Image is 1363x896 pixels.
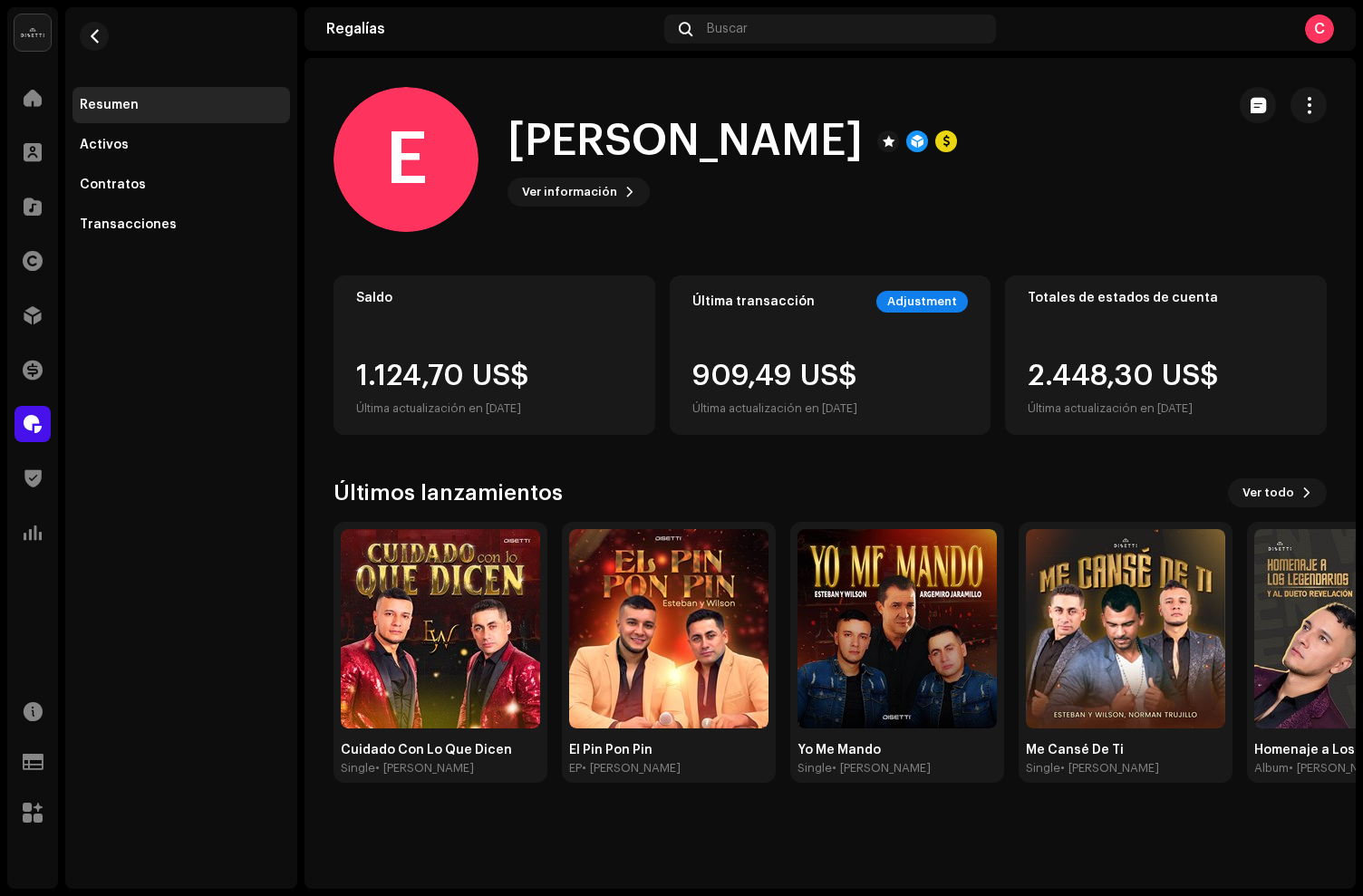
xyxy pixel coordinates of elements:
re-m-nav-item: Transacciones [72,207,290,243]
div: Me Cansé De Ti [1026,743,1225,757]
div: El Pin Pon Pin [569,743,768,757]
div: Single [797,761,832,776]
div: C [1305,14,1334,43]
h1: [PERSON_NAME] [507,112,863,170]
div: Activos [80,138,129,152]
h3: Últimos lanzamientos [333,478,563,507]
re-o-card-value: Saldo [333,275,655,435]
span: Buscar [707,22,748,36]
div: • [PERSON_NAME] [582,761,681,776]
div: Regalías [326,22,657,36]
re-m-nav-item: Contratos [72,167,290,203]
button: Ver todo [1228,478,1327,507]
img: 02a7c2d3-3c89-4098-b12f-2ff2945c95ee [14,14,51,51]
div: Última actualización en [DATE] [692,398,857,419]
div: Cuidado Con Lo Que Dicen [341,743,540,757]
div: EP [569,761,582,776]
div: Transacciones [80,217,177,232]
div: Adjustment [876,291,968,313]
div: Single [1026,761,1060,776]
div: • [PERSON_NAME] [832,761,931,776]
img: 5274c74d-6431-4ae2-81d3-dd23fe2b5f55 [1026,529,1225,728]
div: Última actualización en [DATE] [1028,398,1219,419]
span: Ver todo [1242,475,1294,511]
span: Ver información [522,174,617,210]
div: Resumen [80,98,139,112]
img: b3a3eaac-faa5-4a64-9ad8-d7403800e7cf [341,529,540,728]
div: Totales de estados de cuenta [1028,291,1304,305]
div: • [PERSON_NAME] [375,761,474,776]
div: Single [341,761,375,776]
div: Última actualización en [DATE] [356,398,529,419]
div: E [333,87,478,232]
re-m-nav-item: Resumen [72,87,290,123]
div: Contratos [80,178,146,192]
re-m-nav-item: Activos [72,127,290,163]
img: e5685716-6fff-4f7c-aeef-263c3c6cb359 [797,529,997,728]
div: Última transacción [692,294,815,309]
re-o-card-value: Totales de estados de cuenta [1005,275,1327,435]
div: Yo Me Mando [797,743,997,757]
div: Saldo [356,291,633,305]
div: Album [1254,761,1289,776]
img: 308e43fe-6b15-4421-93a1-d98a28577537 [569,529,768,728]
button: Ver información [507,178,650,207]
div: • [PERSON_NAME] [1060,761,1159,776]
